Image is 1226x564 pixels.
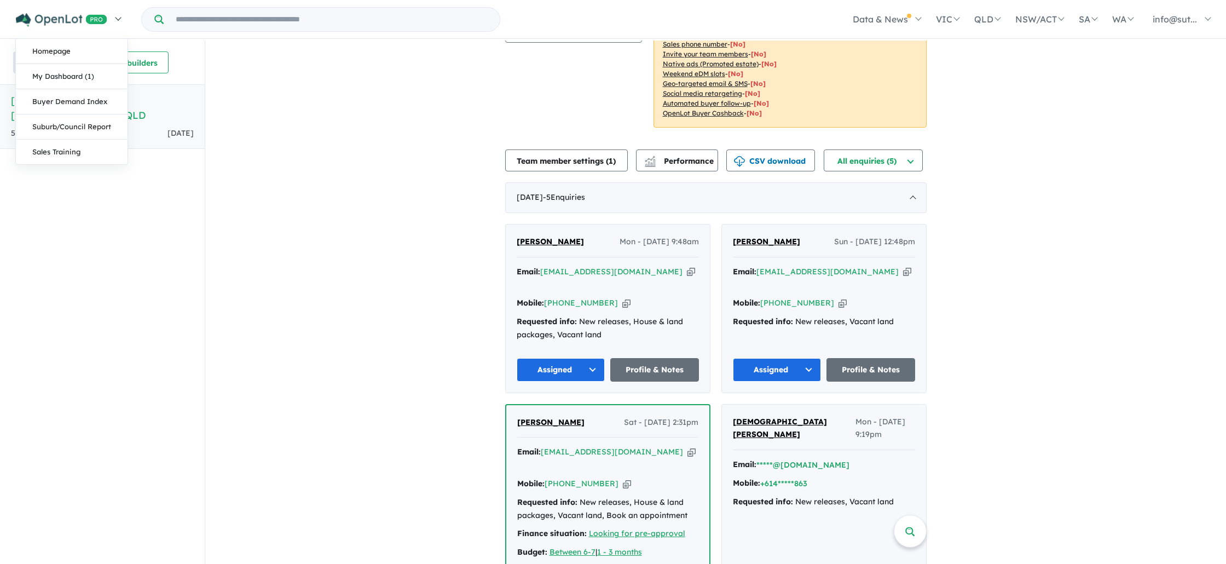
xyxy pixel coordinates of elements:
span: [No] [728,70,743,78]
strong: Requested info: [517,497,577,507]
a: [DEMOGRAPHIC_DATA][PERSON_NAME] [733,416,855,442]
img: Openlot PRO Logo White [16,13,107,27]
a: Between 6-7 [550,547,595,557]
u: Sales phone number [663,40,727,48]
div: [DATE] [505,182,927,213]
u: Weekend eDM slots [663,70,725,78]
a: [EMAIL_ADDRESS][DOMAIN_NAME] [541,447,683,457]
a: Looking for pre-approval [589,528,685,538]
div: New releases, Vacant land [733,496,915,509]
span: - 5 Enquir ies [543,192,585,202]
strong: Budget: [517,547,547,557]
span: Sun - [DATE] 12:48pm [834,235,915,249]
button: Copy [687,266,695,278]
span: info@sut... [1153,14,1197,25]
span: [PERSON_NAME] [517,237,584,246]
img: bar-chart.svg [645,159,656,166]
u: Invite your team members [663,50,748,58]
span: [No] [754,99,769,107]
strong: Mobile: [733,298,760,308]
button: Performance [636,149,718,171]
span: Mon - [DATE] 9:48am [620,235,699,249]
button: Team member settings (1) [505,149,628,171]
a: [EMAIL_ADDRESS][DOMAIN_NAME] [540,267,683,277]
strong: Email: [733,267,756,277]
strong: Mobile: [733,478,760,488]
strong: Requested info: [517,316,577,326]
a: [PHONE_NUMBER] [760,298,834,308]
a: [PHONE_NUMBER] [544,298,618,308]
button: Copy [838,297,847,309]
u: Automated buyer follow-up [663,99,751,107]
span: [PERSON_NAME] [733,237,800,246]
span: 1 [609,156,613,166]
button: Copy [903,266,911,278]
a: Suburb/Council Report [16,114,128,140]
span: [No] [750,79,766,88]
a: Homepage [16,39,128,64]
button: CSV download [726,149,815,171]
a: My Dashboard (1) [16,64,128,89]
a: Profile & Notes [610,358,699,382]
strong: Requested info: [733,316,793,326]
span: Mon - [DATE] 9:19pm [855,416,915,442]
div: 5 Enquir ies [11,127,99,140]
strong: Requested info: [733,497,793,507]
div: New releases, House & land packages, Vacant land, Book an appointment [517,496,698,522]
span: Performance [646,156,714,166]
button: Copy [623,478,631,490]
span: Sat - [DATE] 2:31pm [624,416,698,429]
span: [ No ] [730,40,745,48]
div: New releases, House & land packages, Vacant land [517,315,699,342]
span: [No] [747,109,762,117]
a: Sales Training [16,140,128,164]
u: Social media retargeting [663,89,742,97]
a: [EMAIL_ADDRESS][DOMAIN_NAME] [756,267,899,277]
a: Buyer Demand Index [16,89,128,114]
a: [PERSON_NAME] [517,416,585,429]
a: Profile & Notes [826,358,915,382]
span: [PERSON_NAME] [517,417,585,427]
button: Copy [622,297,631,309]
u: Native ads (Promoted estate) [663,60,759,68]
img: line-chart.svg [645,156,655,162]
a: [PERSON_NAME] [517,235,584,249]
strong: Email: [517,447,541,457]
strong: Email: [733,459,756,469]
a: [PHONE_NUMBER] [545,479,618,488]
button: Copy [687,446,696,458]
span: [DATE] [167,128,194,138]
h5: [GEOGRAPHIC_DATA] - [GEOGRAPHIC_DATA] , QLD [11,93,194,123]
a: [PERSON_NAME] [733,235,800,249]
span: [DEMOGRAPHIC_DATA][PERSON_NAME] [733,417,827,440]
strong: Email: [517,267,540,277]
span: [No] [745,89,760,97]
strong: Mobile: [517,479,545,488]
u: Geo-targeted email & SMS [663,79,748,88]
div: | [517,546,698,559]
input: Try estate name, suburb, builder or developer [166,8,498,31]
span: [ No ] [751,50,766,58]
strong: Finance situation: [517,528,587,538]
button: All enquiries (5) [824,149,923,171]
a: 1 - 3 months [597,547,642,557]
button: Assigned [517,358,605,382]
span: [No] [761,60,777,68]
button: Assigned [733,358,822,382]
div: New releases, Vacant land [733,315,915,329]
u: OpenLot Buyer Cashback [663,109,744,117]
strong: Mobile: [517,298,544,308]
img: download icon [734,156,745,167]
